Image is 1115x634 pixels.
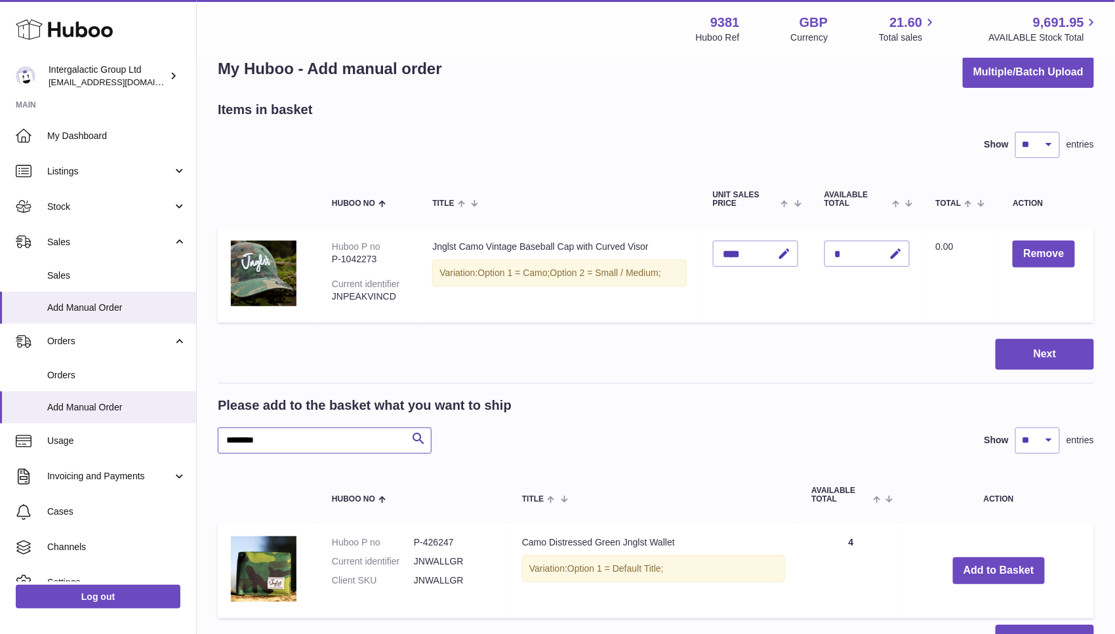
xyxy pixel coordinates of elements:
[332,290,406,303] div: JNPEAKVINCD
[231,241,296,306] img: Jnglst Camo Vintage Baseball Cap with Curved Visor
[996,339,1094,370] button: Next
[478,267,550,278] span: Option 1 = Camo;
[47,269,186,282] span: Sales
[1033,14,1084,31] span: 9,691.95
[1066,434,1094,446] span: entries
[332,555,414,568] dt: Current identifier
[47,576,186,589] span: Settings
[414,536,496,549] dd: P-426247
[218,58,442,79] h1: My Huboo - Add manual order
[47,541,186,553] span: Channels
[879,14,937,44] a: 21.60 Total sales
[432,199,454,208] span: Title
[47,165,172,178] span: Listings
[231,536,296,602] img: Camo Distressed Green Jnglst Wallet
[889,14,922,31] span: 21.60
[47,470,172,483] span: Invoicing and Payments
[332,574,414,587] dt: Client SKU
[509,523,798,618] td: Camo Distressed Green Jnglst Wallet
[47,236,172,248] span: Sales
[432,260,686,287] div: Variation:
[218,397,512,414] h2: Please add to the basket what you want to ship
[419,228,699,323] td: Jnglst Camo Vintage Baseball Cap with Curved Visor
[332,279,400,289] div: Current identifier
[791,31,828,44] div: Currency
[567,563,664,574] span: Option 1 = Default Title;
[824,191,889,208] span: AVAILABLE Total
[903,473,1094,517] th: Action
[696,31,740,44] div: Huboo Ref
[47,302,186,314] span: Add Manual Order
[414,574,496,587] dd: JNWALLGR
[963,57,1094,88] button: Multiple/Batch Upload
[218,101,313,119] h2: Items in basket
[16,66,35,86] img: info@junglistnetwork.com
[522,555,785,582] div: Variation:
[879,31,937,44] span: Total sales
[988,31,1099,44] span: AVAILABLE Stock Total
[332,241,380,252] div: Huboo P no
[47,335,172,347] span: Orders
[16,585,180,608] a: Log out
[47,401,186,414] span: Add Manual Order
[984,138,1009,151] label: Show
[1013,241,1074,267] button: Remove
[710,14,740,31] strong: 9381
[47,435,186,447] span: Usage
[47,369,186,382] span: Orders
[798,523,903,618] td: 4
[414,555,496,568] dd: JNWALLGR
[936,241,954,252] span: 0.00
[332,253,406,266] div: P-1042273
[49,64,167,89] div: Intergalactic Group Ltd
[811,486,870,504] span: AVAILABLE Total
[800,14,828,31] strong: GBP
[984,434,1009,446] label: Show
[988,14,1099,44] a: 9,691.95 AVAILABLE Stock Total
[1066,138,1094,151] span: entries
[47,201,172,213] span: Stock
[522,495,544,504] span: Title
[332,536,414,549] dt: Huboo P no
[332,199,375,208] span: Huboo no
[47,505,186,518] span: Cases
[1013,199,1081,208] div: Action
[550,267,661,278] span: Option 2 = Small / Medium;
[936,199,962,208] span: Total
[47,130,186,142] span: My Dashboard
[49,77,193,87] span: [EMAIL_ADDRESS][DOMAIN_NAME]
[332,495,375,504] span: Huboo no
[713,191,778,208] span: Unit Sales Price
[953,557,1045,584] button: Add to Basket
